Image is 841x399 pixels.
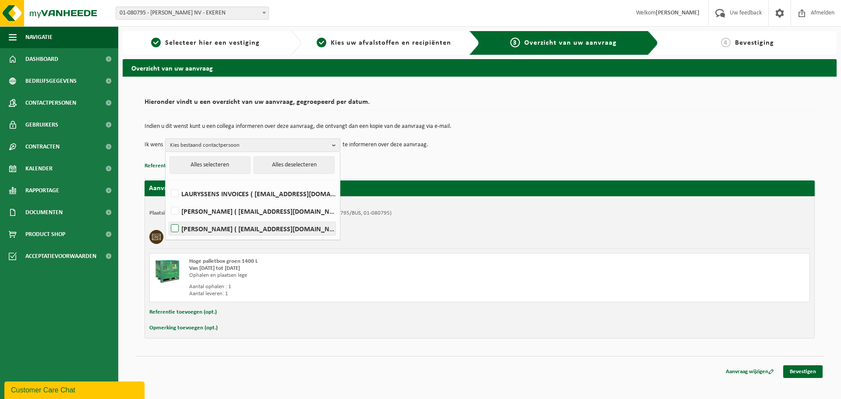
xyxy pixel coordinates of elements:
iframe: chat widget [4,380,146,399]
span: Acceptatievoorwaarden [25,245,96,267]
label: [PERSON_NAME] ( [EMAIL_ADDRESS][DOMAIN_NAME] ) [169,222,336,235]
strong: Plaatsingsadres: [149,210,187,216]
span: Product Shop [25,223,65,245]
h2: Overzicht van uw aanvraag [123,59,837,76]
span: Contracten [25,136,60,158]
span: Kalender [25,158,53,180]
button: Referentie toevoegen (opt.) [145,160,212,172]
span: 01-080795 - DANNY LAURYSSENS NV - EKEREN [116,7,269,20]
a: Bevestigen [783,365,823,378]
button: Alles deselecteren [254,156,335,174]
span: Overzicht van uw aanvraag [524,39,617,46]
label: [PERSON_NAME] ( [EMAIL_ADDRESS][DOMAIN_NAME] ) [169,205,336,218]
h2: Hieronder vindt u een overzicht van uw aanvraag, gegroepeerd per datum. [145,99,815,110]
label: LAURYSSENS INVOICES ( [EMAIL_ADDRESS][DOMAIN_NAME] ) [169,187,336,200]
p: Ik wens [145,138,163,152]
strong: [PERSON_NAME] [656,10,700,16]
span: 01-080795 - DANNY LAURYSSENS NV - EKEREN [116,7,269,19]
img: PB-HB-1400-HPE-GN-01.png [154,258,180,284]
span: Bedrijfsgegevens [25,70,77,92]
button: Opmerking toevoegen (opt.) [149,322,218,334]
span: Contactpersonen [25,92,76,114]
span: 3 [510,38,520,47]
span: Documenten [25,201,63,223]
p: te informeren over deze aanvraag. [343,138,428,152]
span: Gebruikers [25,114,58,136]
span: Selecteer hier een vestiging [165,39,260,46]
span: 2 [317,38,326,47]
strong: Van [DATE] tot [DATE] [189,265,240,271]
button: Kies bestaand contactpersoon [165,138,340,152]
span: Dashboard [25,48,58,70]
span: 1 [151,38,161,47]
span: Bevestiging [735,39,774,46]
a: 2Kies uw afvalstoffen en recipiënten [306,38,463,48]
div: Aantal leveren: 1 [189,290,515,297]
a: Aanvraag wijzigen [719,365,781,378]
span: Hoge palletbox groen 1400 L [189,258,258,264]
span: Kies uw afvalstoffen en recipiënten [331,39,451,46]
button: Referentie toevoegen (opt.) [149,307,217,318]
div: Aantal ophalen : 1 [189,283,515,290]
a: 1Selecteer hier een vestiging [127,38,284,48]
p: Indien u dit wenst kunt u een collega informeren over deze aanvraag, die ontvangt dan een kopie v... [145,124,815,130]
span: Kies bestaand contactpersoon [170,139,329,152]
strong: Aanvraag voor [DATE] [149,185,215,192]
span: 4 [721,38,731,47]
span: Rapportage [25,180,59,201]
button: Alles selecteren [170,156,251,174]
div: Ophalen en plaatsen lege [189,272,515,279]
span: Navigatie [25,26,53,48]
